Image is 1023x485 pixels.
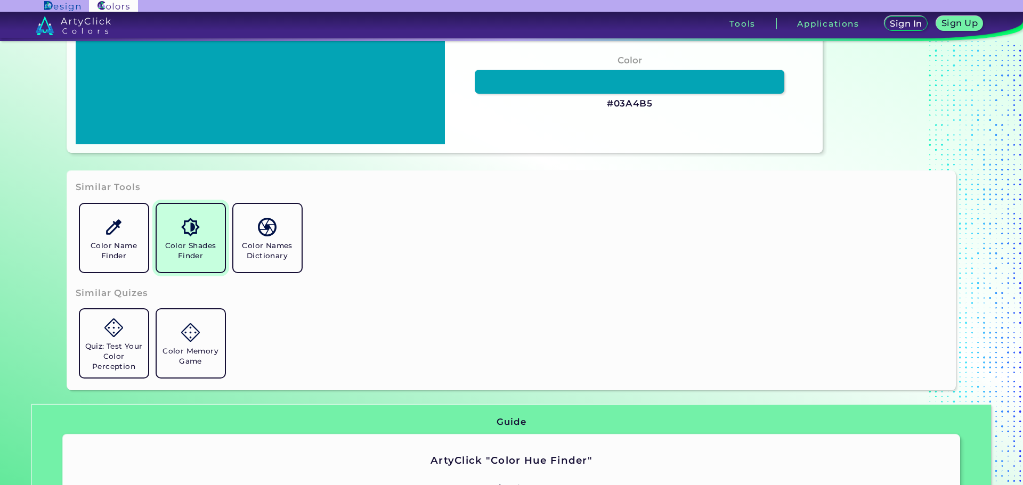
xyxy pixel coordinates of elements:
[607,97,653,110] h3: #03A4B5
[891,20,920,28] h5: Sign In
[76,287,148,300] h3: Similar Quizes
[76,181,141,194] h3: Similar Tools
[76,305,152,382] a: Quiz: Test Your Color Perception
[44,1,80,11] img: ArtyClick Design logo
[76,200,152,276] a: Color Name Finder
[181,218,200,236] img: icon_color_shades.svg
[887,17,926,30] a: Sign In
[618,53,642,68] h4: Color
[238,241,297,261] h5: Color Names Dictionary
[152,200,229,276] a: Color Shades Finder
[152,305,229,382] a: Color Memory Game
[104,218,123,236] img: icon_color_name_finder.svg
[181,323,200,342] img: icon_game.svg
[229,200,306,276] a: Color Names Dictionary
[84,241,144,261] h5: Color Name Finder
[943,19,976,27] h5: Sign Up
[161,346,221,366] h5: Color Memory Game
[104,318,123,337] img: icon_game.svg
[797,20,859,28] h3: Applications
[84,341,144,372] h5: Quiz: Test Your Color Perception
[729,20,756,28] h3: Tools
[216,454,807,467] h2: ArtyClick "Color Hue Finder"
[258,218,277,236] img: icon_color_names_dictionary.svg
[938,17,980,30] a: Sign Up
[36,16,111,35] img: logo_artyclick_colors_white.svg
[497,416,526,429] h3: Guide
[161,241,221,261] h5: Color Shades Finder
